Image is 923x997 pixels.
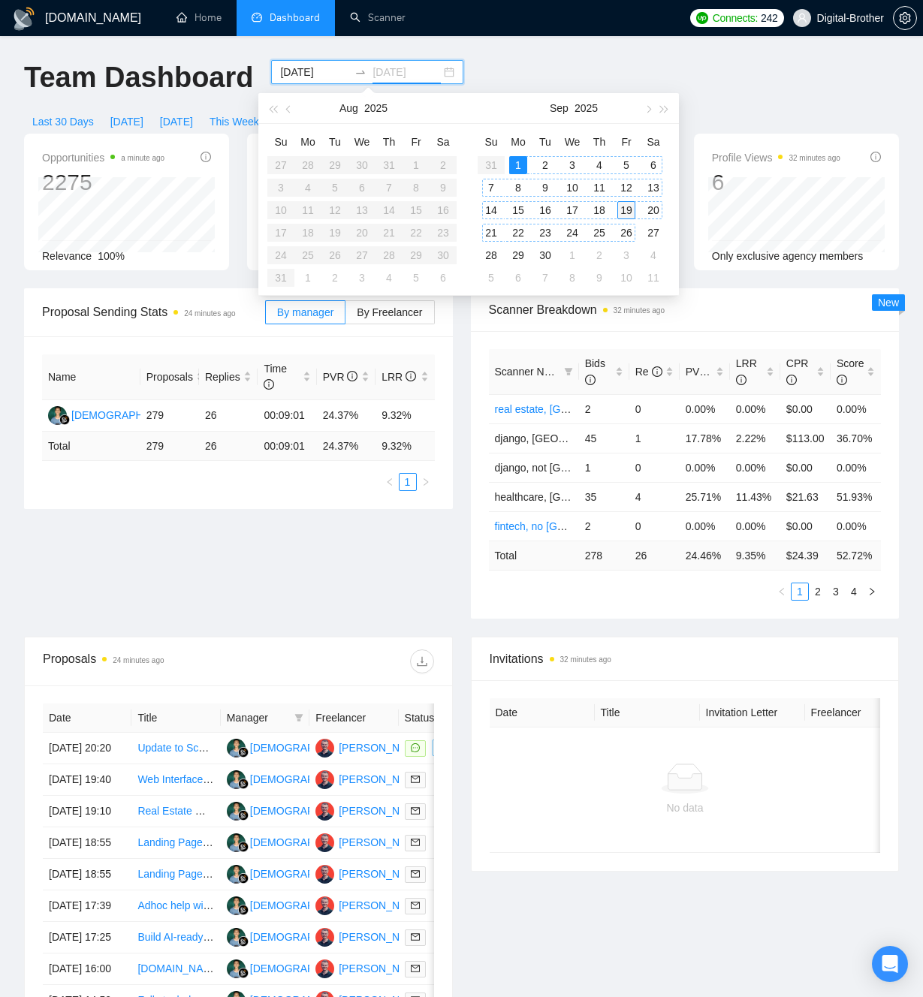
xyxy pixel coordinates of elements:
span: Time [264,363,287,391]
a: Landing Page/Web development Expert [137,868,323,880]
a: OS[PERSON_NAME] [315,741,425,753]
span: Scanner Breakdown [489,300,882,319]
img: upwork-logo.png [696,12,708,24]
a: searchScanner [350,11,406,24]
span: mail [411,964,420,973]
td: 2025-09-05 [613,154,640,176]
a: OS[PERSON_NAME] [315,962,425,974]
div: 22 [509,224,527,242]
a: setting [893,12,917,24]
td: 26 [199,400,258,432]
img: gigradar-bm.png [238,810,249,821]
span: left [385,477,394,486]
li: 1 [399,473,417,491]
span: LRR [382,371,416,383]
button: [DATE] [152,110,201,134]
div: [PERSON_NAME] [339,771,425,788]
button: Sep [550,93,569,123]
td: 2025-09-04 [586,154,613,176]
td: 2025-09-25 [586,221,613,244]
td: 2025-09-17 [559,199,586,221]
a: 2 [810,583,826,600]
span: info-circle [201,152,211,162]
td: 2025-09-13 [640,176,667,199]
li: 3 [827,583,845,601]
span: Replies [205,369,240,385]
a: II[DEMOGRAPHIC_DATA][PERSON_NAME] [227,899,454,911]
a: fintech, no [GEOGRAPHIC_DATA] [495,520,656,532]
td: 24.37% [317,400,376,432]
div: 3 [353,269,371,287]
img: II [227,833,246,852]
div: [DEMOGRAPHIC_DATA][PERSON_NAME] [250,960,454,977]
td: 2025-09-06 [640,154,667,176]
td: 2025-09-01 [505,154,532,176]
span: mail [411,901,420,910]
a: 3 [828,583,844,600]
td: 2025-09-30 [532,244,559,267]
h1: Team Dashboard [24,60,253,95]
td: 2025-09-03 [348,267,376,289]
td: 2025-10-07 [532,267,559,289]
div: 2 [536,156,554,174]
div: 23 [536,224,554,242]
td: 9.32% [376,400,434,432]
div: 9 [590,269,608,287]
td: 2025-09-29 [505,244,532,267]
div: [DEMOGRAPHIC_DATA][PERSON_NAME] [250,803,454,819]
td: 2025-10-09 [586,267,613,289]
th: Fr [613,130,640,154]
time: 32 minutes ago [789,154,840,162]
div: [PERSON_NAME] [339,834,425,851]
a: II[DEMOGRAPHIC_DATA][PERSON_NAME] [227,836,454,848]
span: Re [635,366,662,378]
div: 5 [482,269,500,287]
td: 2025-09-05 [403,267,430,289]
td: 45 [579,423,629,453]
span: filter [564,367,573,376]
button: download [410,649,434,673]
div: 19 [617,201,635,219]
a: OS[PERSON_NAME] [315,867,425,879]
div: 30 [536,246,554,264]
img: II [227,896,246,915]
div: 8 [509,179,527,197]
img: II [227,770,246,789]
div: [PERSON_NAME] [339,803,425,819]
td: 279 [140,400,199,432]
img: II [48,406,67,425]
td: 2025-09-24 [559,221,586,244]
td: Total [42,432,140,461]
div: 1 [509,156,527,174]
div: 24 [563,224,581,242]
div: 4 [644,246,662,264]
a: II[DEMOGRAPHIC_DATA][PERSON_NAME] [227,804,454,816]
td: 2025-10-01 [559,244,586,267]
div: 11 [644,269,662,287]
span: filter [294,713,303,722]
td: 2025-09-15 [505,199,532,221]
div: 13 [644,179,662,197]
img: II [227,959,246,978]
div: 20 [644,201,662,219]
a: Adhoc help with [PERSON_NAME] [137,899,301,911]
button: right [863,583,881,601]
th: Replies [199,354,258,400]
div: 7 [482,179,500,197]
a: OS[PERSON_NAME] [315,899,425,911]
div: 8 [563,269,581,287]
span: 100% [98,250,125,262]
div: 26 [617,224,635,242]
td: 2025-10-08 [559,267,586,289]
div: 25 [590,224,608,242]
th: Fr [403,130,430,154]
td: 00:09:01 [258,400,316,432]
span: right [867,587,876,596]
span: Relevance [42,250,92,262]
td: 2025-10-03 [613,244,640,267]
img: gigradar-bm.png [238,968,249,978]
td: 2025-09-08 [505,176,532,199]
img: gigradar-bm.png [238,905,249,915]
span: Proposal Sending Stats [42,303,265,321]
td: 279 [140,432,199,461]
